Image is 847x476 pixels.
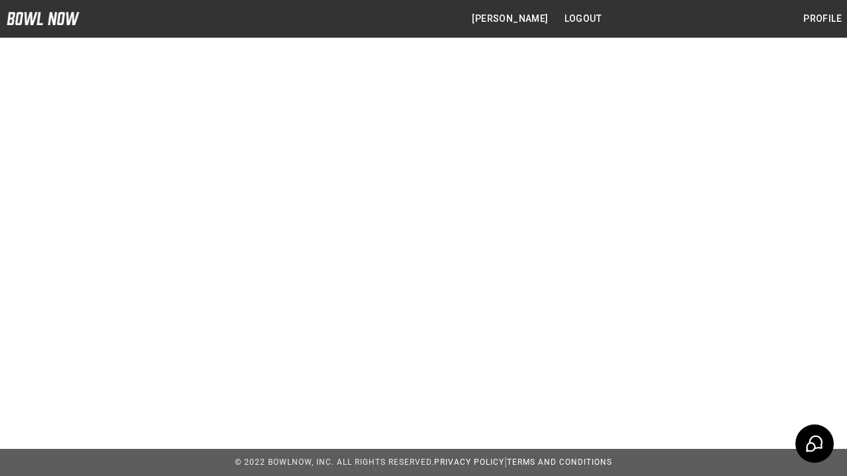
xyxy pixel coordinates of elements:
a: Terms and Conditions [507,457,612,467]
button: Logout [559,7,607,31]
span: © 2022 BowlNow, Inc. All Rights Reserved. [235,457,434,467]
img: logo [7,12,79,25]
button: [PERSON_NAME] [467,7,553,31]
a: Privacy Policy [434,457,504,467]
button: Profile [798,7,847,31]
